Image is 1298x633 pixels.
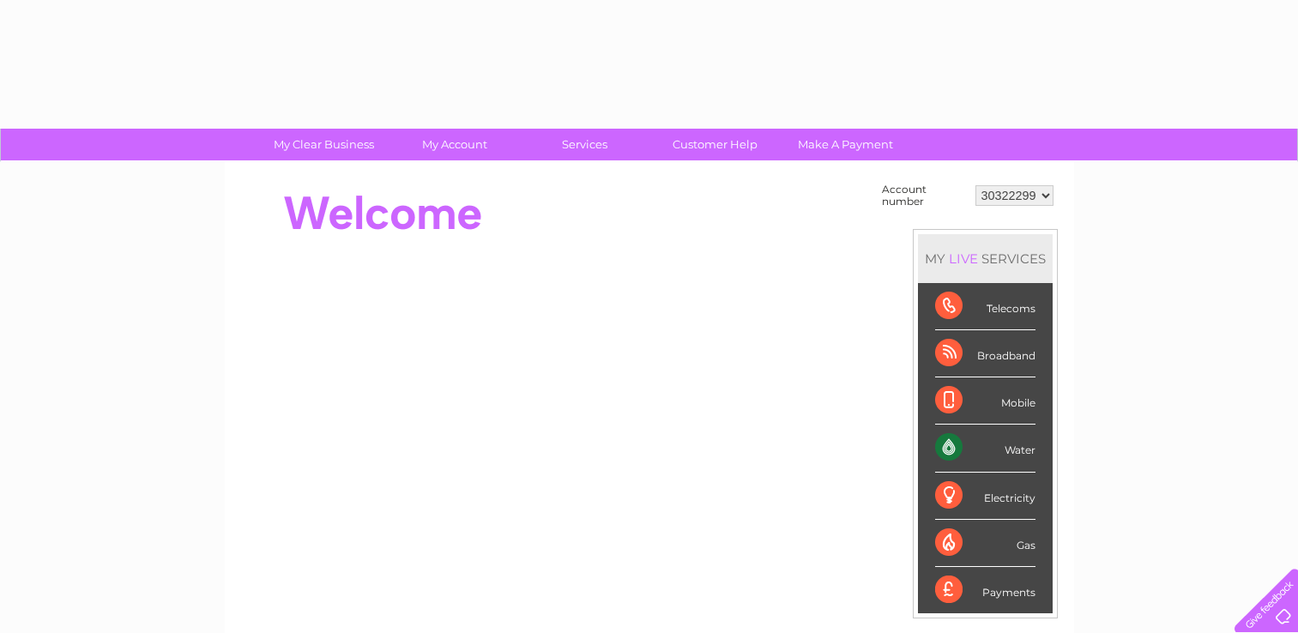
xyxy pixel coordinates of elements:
[945,250,981,267] div: LIVE
[935,567,1035,613] div: Payments
[383,129,525,160] a: My Account
[514,129,655,160] a: Services
[935,283,1035,330] div: Telecoms
[644,129,786,160] a: Customer Help
[935,520,1035,567] div: Gas
[775,129,916,160] a: Make A Payment
[935,330,1035,377] div: Broadband
[253,129,395,160] a: My Clear Business
[935,473,1035,520] div: Electricity
[935,425,1035,472] div: Water
[935,377,1035,425] div: Mobile
[918,234,1053,283] div: MY SERVICES
[878,179,971,212] td: Account number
